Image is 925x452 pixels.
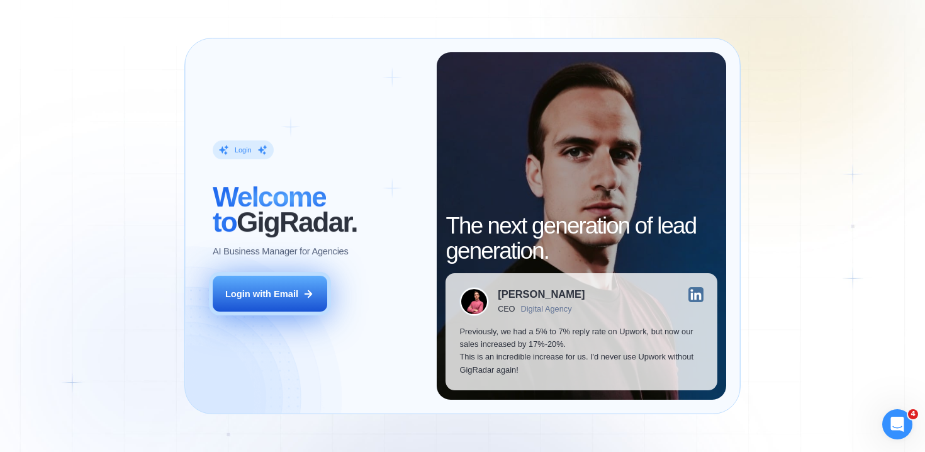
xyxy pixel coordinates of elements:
div: [PERSON_NAME] [498,290,585,300]
iframe: Intercom live chat [882,409,912,439]
div: CEO [498,305,515,314]
span: Welcome to [213,181,326,237]
button: Login with Email [213,276,327,312]
div: Login with Email [225,288,298,300]
div: Digital Agency [521,305,572,314]
span: 4 [908,409,918,419]
h2: ‍ GigRadar. [213,184,423,235]
p: Previously, we had a 5% to 7% reply rate on Upwork, but now our sales increased by 17%-20%. This ... [459,325,703,376]
h2: The next generation of lead generation. [446,213,717,264]
div: Login [235,145,252,155]
p: AI Business Manager for Agencies [213,245,349,257]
